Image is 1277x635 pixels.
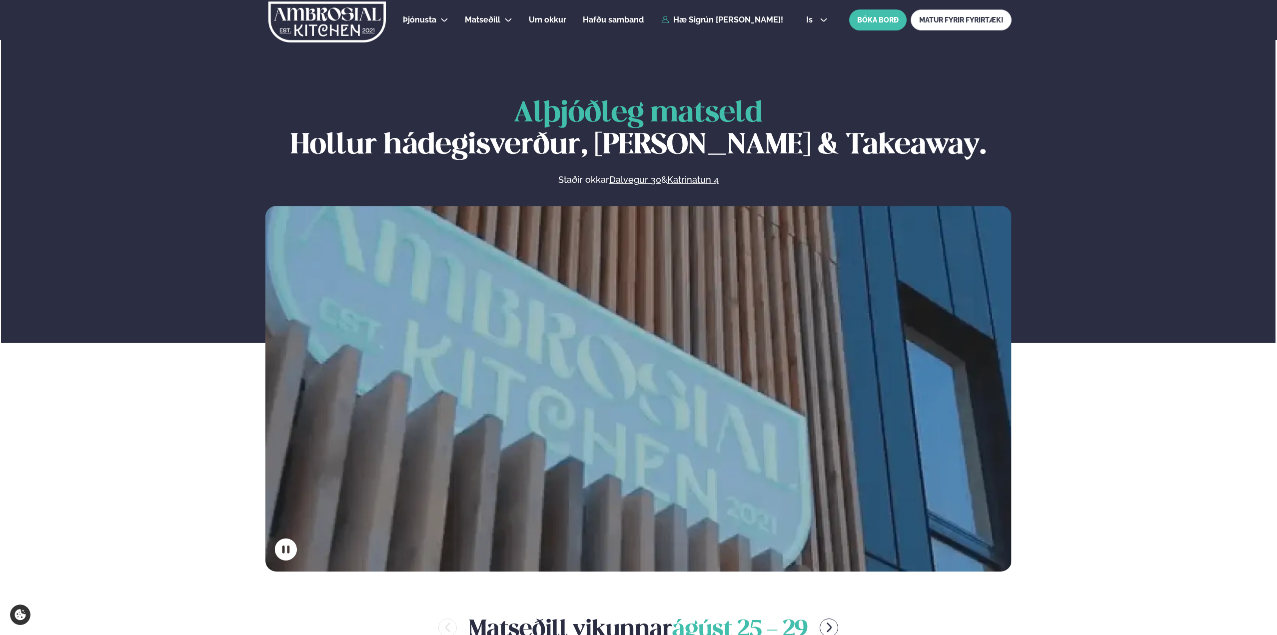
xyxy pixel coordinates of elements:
[449,174,827,186] p: Staðir okkar &
[514,100,763,127] span: Alþjóðleg matseld
[265,98,1012,162] h1: Hollur hádegisverður, [PERSON_NAME] & Takeaway.
[798,16,836,24] button: is
[667,174,719,186] a: Katrinatun 4
[911,9,1012,30] a: MATUR FYRIR FYRIRTÆKI
[267,1,387,42] img: logo
[403,15,436,24] span: Þjónusta
[661,15,783,24] a: Hæ Sigrún [PERSON_NAME]!
[583,15,644,24] span: Hafðu samband
[403,14,436,26] a: Þjónusta
[609,174,661,186] a: Dalvegur 30
[465,14,500,26] a: Matseðill
[583,14,644,26] a: Hafðu samband
[529,14,566,26] a: Um okkur
[806,16,816,24] span: is
[529,15,566,24] span: Um okkur
[849,9,907,30] button: BÓKA BORÐ
[465,15,500,24] span: Matseðill
[10,605,30,625] a: Cookie settings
